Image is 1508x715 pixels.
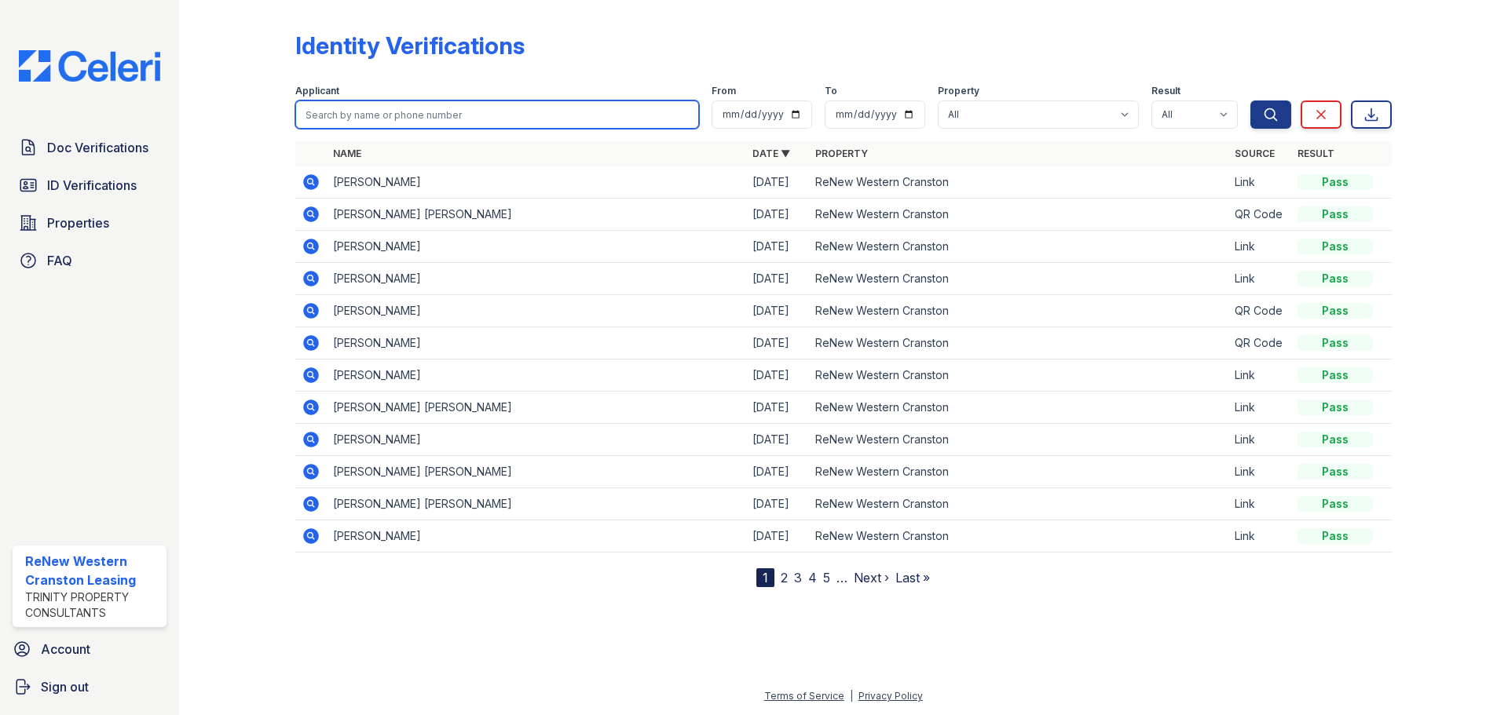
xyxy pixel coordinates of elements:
td: ReNew Western Cranston [809,424,1228,456]
td: [DATE] [746,424,809,456]
span: Account [41,640,90,658]
td: [PERSON_NAME] [327,263,746,295]
a: Date ▼ [752,148,790,159]
a: Property [815,148,868,159]
label: Applicant [295,85,339,97]
div: Pass [1298,271,1373,286]
td: [DATE] [746,263,809,295]
td: [DATE] [746,327,809,359]
div: Pass [1298,174,1373,190]
div: | [850,690,853,702]
a: Name [333,148,361,159]
div: ReNew Western Cranston Leasing [25,552,160,589]
td: [DATE] [746,166,809,199]
td: [DATE] [746,359,809,392]
span: Sign out [41,677,89,696]
span: ID Verifications [47,176,137,195]
div: Pass [1298,239,1373,254]
div: Pass [1298,206,1373,222]
div: Pass [1298,464,1373,480]
a: Source [1235,148,1275,159]
a: Properties [13,207,167,239]
td: [PERSON_NAME] [327,231,746,263]
td: [DATE] [746,392,809,424]
td: [PERSON_NAME] [327,359,746,392]
td: ReNew Western Cranston [809,456,1228,488]
td: ReNew Western Cranston [809,392,1228,424]
td: [PERSON_NAME] [PERSON_NAME] [327,456,746,488]
td: QR Code [1228,327,1291,359]
td: [DATE] [746,488,809,520]
a: 4 [808,570,817,585]
td: [PERSON_NAME] [327,295,746,327]
td: ReNew Western Cranston [809,520,1228,553]
div: Pass [1298,335,1373,351]
div: Trinity Property Consultants [25,589,160,621]
span: FAQ [47,251,72,270]
td: Link [1228,263,1291,295]
td: [DATE] [746,520,809,553]
td: ReNew Western Cranston [809,199,1228,231]
td: Link [1228,520,1291,553]
td: ReNew Western Cranston [809,488,1228,520]
a: Sign out [6,671,173,702]
span: Properties [47,213,109,232]
td: ReNew Western Cranston [809,327,1228,359]
td: [PERSON_NAME] [327,327,746,359]
td: ReNew Western Cranston [809,231,1228,263]
a: 2 [781,570,788,585]
td: ReNew Western Cranston [809,359,1228,392]
td: [PERSON_NAME] [327,166,746,199]
a: Terms of Service [764,690,844,702]
div: Pass [1298,367,1373,383]
td: Link [1228,231,1291,263]
div: Pass [1298,528,1373,544]
td: Link [1228,456,1291,488]
input: Search by name or phone number [295,100,699,129]
div: Pass [1298,432,1373,447]
div: Pass [1298,303,1373,319]
div: Pass [1298,399,1373,415]
a: 3 [794,570,802,585]
td: QR Code [1228,295,1291,327]
td: [PERSON_NAME] [PERSON_NAME] [327,392,746,424]
td: [DATE] [746,231,809,263]
td: Link [1228,166,1291,199]
td: [DATE] [746,456,809,488]
a: FAQ [13,245,167,276]
a: Doc Verifications [13,132,167,163]
span: Doc Verifications [47,138,148,157]
td: Link [1228,359,1291,392]
a: Result [1298,148,1334,159]
td: Link [1228,488,1291,520]
div: Identity Verifications [295,31,525,60]
td: ReNew Western Cranston [809,295,1228,327]
td: [PERSON_NAME] [327,520,746,553]
label: Property [938,85,979,97]
div: 1 [756,568,774,587]
td: [PERSON_NAME] [PERSON_NAME] [327,488,746,520]
a: Next › [854,570,889,585]
a: Privacy Policy [858,690,923,702]
label: From [712,85,736,97]
a: Last » [895,570,930,585]
td: [DATE] [746,199,809,231]
span: … [836,568,847,587]
td: [PERSON_NAME] [327,424,746,456]
td: [DATE] [746,295,809,327]
td: [PERSON_NAME] [PERSON_NAME] [327,199,746,231]
a: 5 [823,570,830,585]
img: CE_Logo_Blue-a8612792a0a2168367f1c8372b55b34899dd931a85d93a1a3d3e32e68fde9ad4.png [6,50,173,82]
a: Account [6,633,173,665]
label: Result [1151,85,1180,97]
td: ReNew Western Cranston [809,263,1228,295]
td: Link [1228,424,1291,456]
label: To [825,85,837,97]
td: ReNew Western Cranston [809,166,1228,199]
td: QR Code [1228,199,1291,231]
td: Link [1228,392,1291,424]
a: ID Verifications [13,170,167,201]
div: Pass [1298,496,1373,512]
